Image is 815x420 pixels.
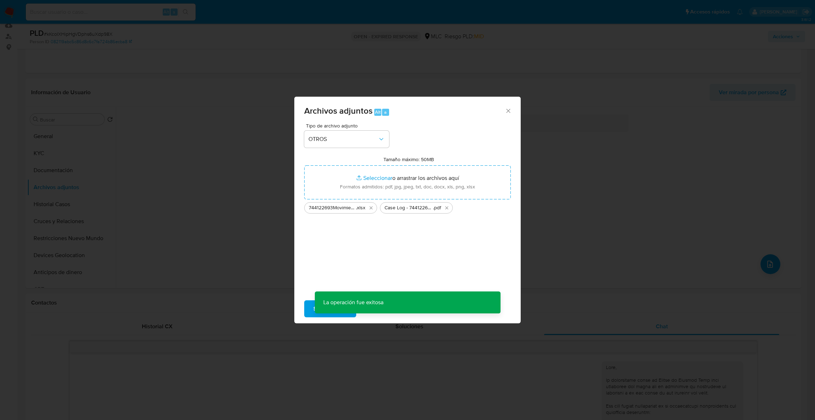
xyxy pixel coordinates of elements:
span: Cancelar [368,301,391,317]
span: .pdf [433,204,441,211]
span: Case Log - 744122693 [385,204,433,211]
span: Subir archivo [313,301,347,317]
button: Subir archivo [304,300,356,317]
span: OTROS [308,136,378,143]
button: Eliminar Case Log - 744122693.pdf [443,204,451,212]
span: a [384,109,387,115]
button: Eliminar 744122693Movimientos.xlsx [367,204,375,212]
button: OTROS [304,131,389,148]
button: Cerrar [505,107,511,114]
span: Alt [375,109,381,115]
span: .xlsx [356,204,365,211]
label: Tamaño máximo: 50MB [383,156,434,163]
span: 744122693Movimientos [309,204,356,211]
ul: Archivos seleccionados [304,199,511,214]
p: La operación fue exitosa [315,291,392,313]
span: Archivos adjuntos [304,104,372,117]
span: Tipo de archivo adjunto [306,123,391,128]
